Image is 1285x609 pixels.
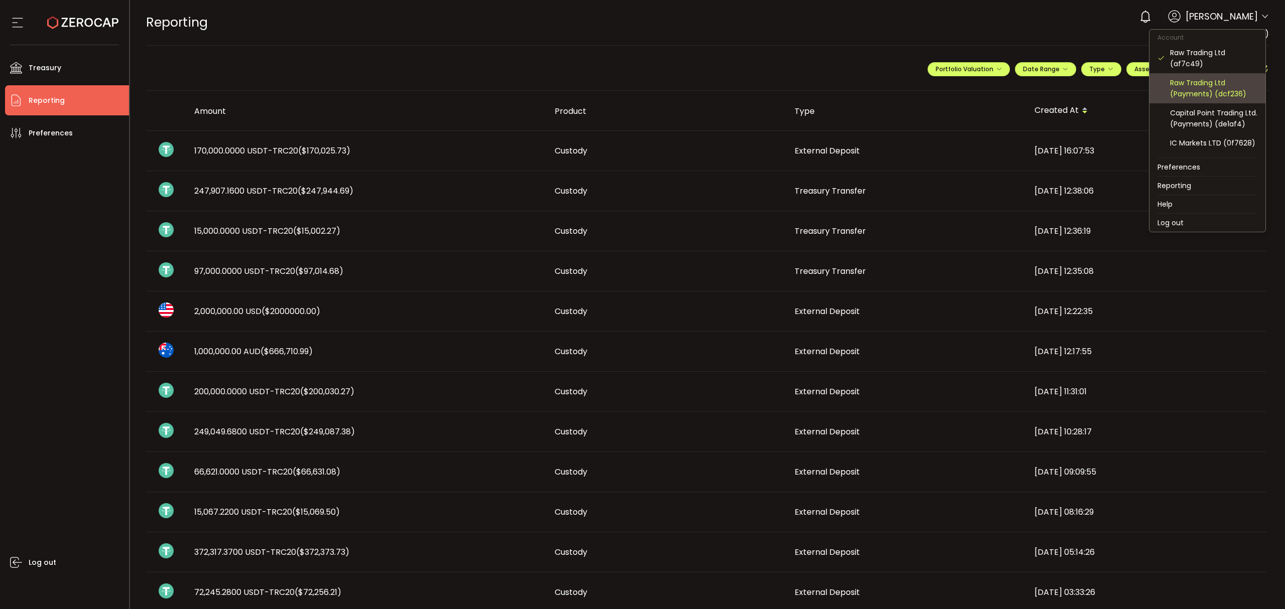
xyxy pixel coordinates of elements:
img: usdt_portfolio.svg [159,142,174,157]
span: External Deposit [795,466,860,478]
span: 15,000.0000 USDT-TRC20 [194,225,340,237]
div: [DATE] 03:33:26 [1026,586,1266,598]
span: Custody [555,346,587,357]
span: Treasury Transfer [795,265,866,277]
div: IC Markets LTD (0f7628) [1170,137,1257,148]
div: [DATE] 12:38:06 [1026,185,1266,197]
img: usdt_portfolio.svg [159,543,174,558]
span: ($666,710.99) [261,346,313,357]
span: Log out [29,555,56,570]
span: Reporting [146,14,208,31]
span: Account [1149,33,1192,42]
button: Date Range [1015,62,1076,76]
span: 247,907.1600 USDT-TRC20 [194,185,353,197]
span: External Deposit [795,506,860,518]
span: ($72,256.21) [295,586,341,598]
div: [DATE] 10:28:17 [1026,426,1266,437]
li: Help [1149,195,1265,213]
img: usdt_portfolio.svg [159,182,174,197]
span: 97,000.0000 USDT-TRC20 [194,265,343,277]
span: Custody [555,306,587,317]
span: 15,067.2200 USDT-TRC20 [194,506,340,518]
span: Type [1089,65,1113,73]
span: External Deposit [795,306,860,317]
img: usdt_portfolio.svg [159,383,174,398]
span: Custody [555,586,587,598]
div: [DATE] 09:09:55 [1026,466,1266,478]
span: Custody [555,426,587,437]
div: [DATE] 08:16:29 [1026,506,1266,518]
div: [DATE] 16:07:53 [1026,145,1266,157]
span: External Deposit [795,586,860,598]
span: Custody [555,145,587,157]
span: ($372,373.73) [296,546,349,558]
span: ($2000000.00) [262,306,320,317]
img: usdt_portfolio.svg [159,583,174,598]
span: Treasury Transfer [795,225,866,237]
span: Raw Trading Ltd (af7c49) [1169,28,1269,40]
span: ($200,030.27) [300,386,354,397]
div: Amount [186,105,547,117]
span: External Deposit [795,145,860,157]
div: [DATE] 12:35:08 [1026,265,1266,277]
div: Type [787,105,1026,117]
span: ($66,631.08) [293,466,340,478]
span: 170,000.0000 USDT-TRC20 [194,145,350,157]
span: ($249,087.38) [300,426,355,437]
img: usdt_portfolio.svg [159,503,174,518]
img: usdt_portfolio.svg [159,423,174,438]
span: Custody [555,265,587,277]
img: aud_portfolio.svg [159,343,174,358]
li: Preferences [1149,158,1265,176]
span: 200,000.0000 USDT-TRC20 [194,386,354,397]
button: Type [1081,62,1121,76]
span: 249,049.6800 USDT-TRC20 [194,426,355,437]
span: Treasury Transfer [795,185,866,197]
span: 1,000,000.00 AUD [194,346,313,357]
span: 66,621.0000 USDT-TRC20 [194,466,340,478]
span: Custody [555,185,587,197]
span: Portfolio Valuation [936,65,1002,73]
iframe: Chat Widget [1235,561,1285,609]
span: External Deposit [795,386,860,397]
span: ($170,025.73) [298,145,350,157]
span: Treasury [29,61,61,75]
span: 2,000,000.00 USD [194,306,320,317]
span: Date Range [1023,65,1068,73]
span: Custody [555,546,587,558]
button: Asset [1126,62,1169,76]
span: ($15,069.50) [292,506,340,518]
span: Asset [1134,65,1152,73]
span: Custody [555,386,587,397]
span: External Deposit [795,346,860,357]
img: usdt_portfolio.svg [159,262,174,277]
div: [DATE] 11:31:01 [1026,386,1266,397]
li: Log out [1149,214,1265,232]
span: Reporting [29,93,65,108]
div: Raw Trading Ltd (af7c49) [1170,47,1257,69]
span: [PERSON_NAME] [1186,10,1258,23]
div: Raw Trading Ltd (Payments) (dcf236) [1170,77,1257,99]
div: [DATE] 12:17:55 [1026,346,1266,357]
div: [DATE] 12:36:19 [1026,225,1266,237]
div: Product [547,105,787,117]
span: ($97,014.68) [295,265,343,277]
div: [DATE] 05:14:26 [1026,546,1266,558]
span: External Deposit [795,546,860,558]
div: Capital Point Trading Ltd. (Payments) (de1af4) [1170,107,1257,129]
img: usdt_portfolio.svg [159,463,174,478]
img: usd_portfolio.svg [159,302,174,318]
div: Created At [1026,102,1266,119]
li: Reporting [1149,177,1265,195]
span: 372,317.3700 USDT-TRC20 [194,546,349,558]
span: Custody [555,506,587,518]
div: Capital Point Trading Ltd. (B2B) (ce2efa) [1170,157,1257,179]
span: External Deposit [795,426,860,437]
div: [DATE] 12:22:35 [1026,306,1266,317]
span: ($247,944.69) [298,185,353,197]
span: Custody [555,466,587,478]
span: ($15,002.27) [293,225,340,237]
span: Custody [555,225,587,237]
span: 72,245.2800 USDT-TRC20 [194,586,341,598]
